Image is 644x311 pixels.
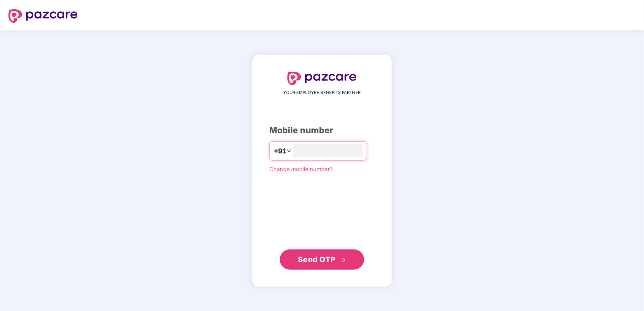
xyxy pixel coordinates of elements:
[274,146,287,156] span: +91
[298,255,336,264] span: Send OTP
[287,72,357,85] img: logo
[284,89,361,96] span: YOUR EMPLOYEE BENEFITS PARTNER
[280,249,364,270] button: Send OTPdouble-right
[8,9,78,23] img: logo
[269,124,375,137] div: Mobile number
[341,257,346,263] span: double-right
[287,148,292,153] span: down
[269,166,333,172] a: Change mobile number?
